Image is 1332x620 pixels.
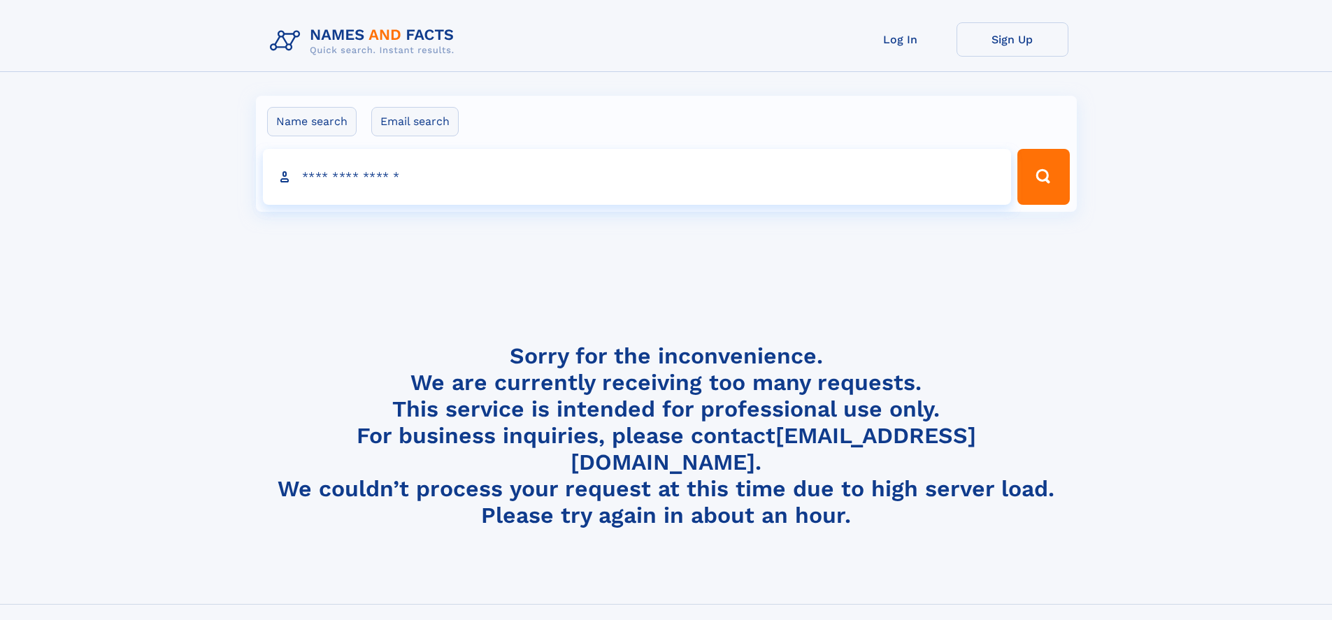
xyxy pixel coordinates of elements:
[845,22,957,57] a: Log In
[371,107,459,136] label: Email search
[264,343,1068,529] h4: Sorry for the inconvenience. We are currently receiving too many requests. This service is intend...
[263,149,1012,205] input: search input
[267,107,357,136] label: Name search
[957,22,1068,57] a: Sign Up
[571,422,976,475] a: [EMAIL_ADDRESS][DOMAIN_NAME]
[264,22,466,60] img: Logo Names and Facts
[1017,149,1069,205] button: Search Button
